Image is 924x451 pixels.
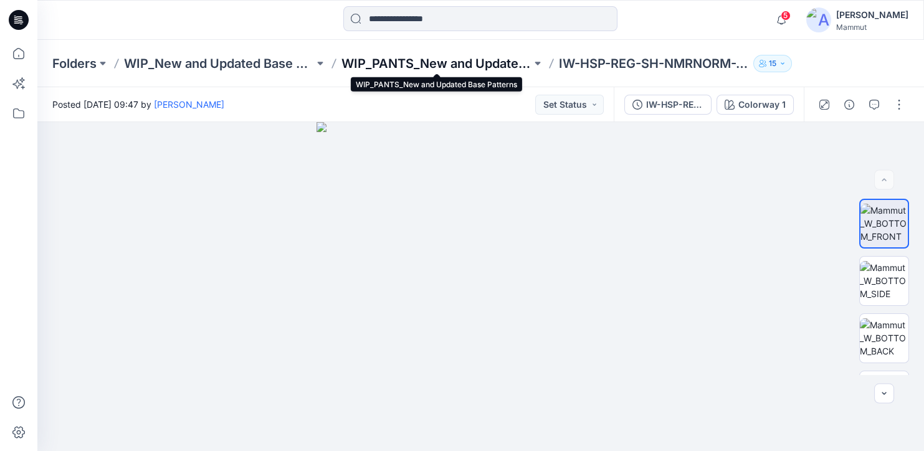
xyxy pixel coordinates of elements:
[781,11,791,21] span: 5
[717,95,794,115] button: Colorway 1
[753,55,792,72] button: 15
[860,318,908,358] img: Mammut_W_BOTTOM_BACK
[52,55,97,72] a: Folders
[806,7,831,32] img: avatar
[769,57,776,70] p: 15
[839,95,859,115] button: Details
[341,55,531,72] a: WIP_PANTS_New and Updated Base Patterns
[836,7,908,22] div: [PERSON_NAME]
[317,122,645,451] img: eyJhbGciOiJIUzI1NiIsImtpZCI6IjAiLCJzbHQiOiJzZXMiLCJ0eXAiOiJKV1QifQ.eyJkYXRhIjp7InR5cGUiOiJzdG9yYW...
[124,55,314,72] a: WIP_New and Updated Base Pattern
[52,98,224,111] span: Posted [DATE] 09:47 by
[738,98,786,112] div: Colorway 1
[836,22,908,32] div: Mammut
[559,55,749,72] p: IW-HSP-REG-SH-NMRNORM-YGYY10-2025-08
[860,261,908,300] img: Mammut_W_BOTTOM_SIDE
[646,98,703,112] div: IW-HSP-REG-SH-NMRNORM-YGYY10-2025-08
[860,204,908,243] img: Mammut_W_BOTTOM_FRONT
[154,99,224,110] a: [PERSON_NAME]
[624,95,712,115] button: IW-HSP-REG-SH-NMRNORM-YGYY10-2025-08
